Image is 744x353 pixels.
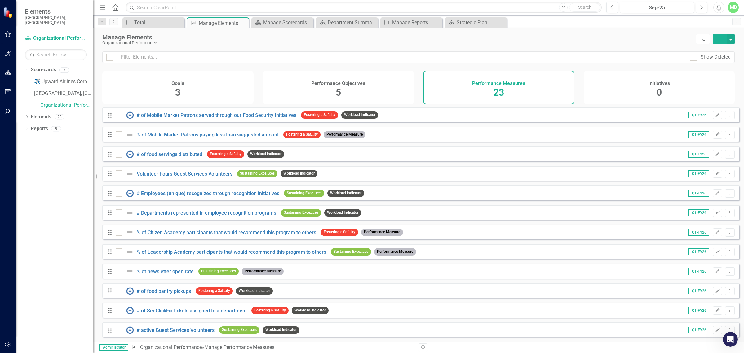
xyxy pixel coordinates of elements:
div: Yes, great. [86,177,119,190]
li: Click to create additional pages - any fields on the new page will appear on separate PDF pages [15,63,114,81]
a: Department Summary [317,19,376,26]
div: If you need any more help with creating page breaks or anything else in your PDF reports, please ... [10,132,97,168]
button: go back [4,2,16,14]
span: Sustaining Exce...ces [237,170,277,177]
a: Total [124,19,183,26]
a: # of food servings distributed [137,151,202,157]
span: Workload Indicator [324,209,361,216]
div: Show Deleted [701,54,731,61]
button: Send a message… [106,201,116,211]
div: Manage Elements [199,19,247,27]
span: Fostering a Saf...ity [207,150,244,158]
span: Q1-FY26 [688,151,709,158]
a: % of Leadership Academy participants that would recommend this program to others [137,249,326,255]
span: Q1-FY26 [688,131,709,138]
li: Choose and select your element type [15,30,114,41]
input: Search Below... [25,49,87,60]
span: Q1-FY26 [688,288,709,294]
span: Q1-FY26 [688,248,709,255]
div: Department Summary [328,19,376,26]
b: Save [25,83,37,87]
img: No Information [126,111,134,119]
span: Search [578,5,591,10]
a: ✈️ Upward Airlines Corporate [34,78,93,85]
button: Upload attachment [29,203,34,208]
b: Scorecards & Elements [26,17,83,22]
img: ClearPoint Strategy [3,7,14,18]
li: Go to from the Control Panel [15,17,114,28]
a: % of newsletter open rate [137,269,194,275]
a: % of Mobile Market Patrons paying less than suggested amount [137,132,279,138]
div: Manage Reports [392,19,441,26]
button: Emoji picker [10,203,15,208]
span: Fostering a Saf...ity [196,287,233,294]
img: Not Defined [126,248,134,256]
button: MD [728,2,739,13]
a: Manage Reports [382,19,441,26]
div: » Manage Performance Measures [131,344,414,351]
span: Sustaining Exce...ces [198,268,239,275]
iframe: Intercom live chat [723,332,738,347]
span: Q1-FY26 [688,307,709,314]
span: Performance Measure [324,131,365,138]
img: No Information [126,190,134,197]
a: Organizational Performance [40,102,93,109]
button: Search [569,3,600,12]
input: Search ClearPoint... [126,2,602,13]
span: Sustaining Exce...ces [331,248,371,255]
span: Elements [25,8,87,15]
span: 0 [657,87,662,98]
div: Did that answer your question? [10,118,78,124]
a: Manage Scorecards [253,19,312,26]
div: If you need any more help with creating page breaks or anything else in your PDF reports, please ... [5,128,102,172]
span: Workload Indicator [281,170,317,177]
span: Sustaining Exce...ces [284,190,324,197]
div: Manage Elements [102,34,693,41]
img: Not Defined [126,209,134,217]
button: Gif picker [20,203,24,208]
a: # of food pantry pickups [137,288,191,294]
span: Workload Indicator [341,111,378,118]
span: Workload Indicator [327,190,364,197]
img: No Information [126,150,134,158]
span: 5 [336,87,341,98]
div: Organizational Performance [102,41,693,45]
h4: Initiatives [648,81,670,86]
img: No Information [126,326,134,334]
p: The team can also help [30,8,77,14]
span: Q1-FY26 [688,268,709,275]
span: Q1-FY26 [688,209,709,216]
img: No Information [126,307,134,314]
a: Organizational Performance [140,344,202,350]
img: Not Defined [126,229,134,236]
input: Filter Elements... [117,51,686,63]
a: Organizational Performance [25,35,87,42]
a: [GEOGRAPHIC_DATA], [GEOGRAPHIC_DATA] Strategic Plan [34,90,93,97]
span: Sustaining Exce...ces [281,209,321,216]
span: Fostering a Saf...ity [251,307,289,314]
h1: Fin [30,3,38,8]
div: Michelle says… [5,177,119,195]
span: Q1-FY26 [688,112,709,118]
a: # active Guest Services Volunteers [137,327,215,333]
span: 3 [175,87,180,98]
img: Not Defined [126,170,134,177]
span: Workload Indicator [247,150,284,158]
span: 23 [494,87,504,98]
a: # of Mobile Market Patrons served through our Food Security Initiatives [137,112,296,118]
img: Profile image for Fin [18,3,28,13]
span: Q1-FY26 [688,229,709,236]
button: Sep-25 [620,2,694,13]
div: 28 [55,114,64,119]
span: Performance Measure [242,268,284,275]
div: Strategic Plan [457,19,505,26]
img: No Information [126,287,134,295]
div: 9 [51,126,61,131]
li: Click [15,82,114,88]
div: 3 [59,67,69,73]
a: Scorecards [31,66,56,74]
button: Start recording [39,203,44,208]
a: Elements [31,114,51,121]
div: Sep-25 [622,4,692,11]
